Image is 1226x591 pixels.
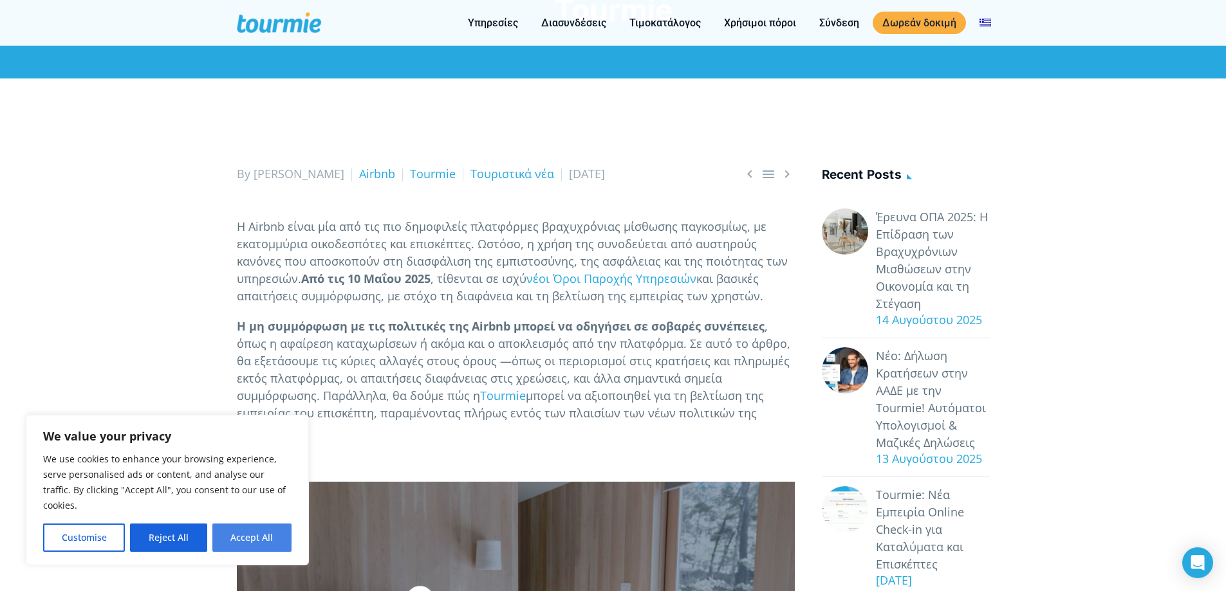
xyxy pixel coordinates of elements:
[876,208,990,313] a: Έρευνα ΟΠΑ 2025: Η Επίδραση των Βραχυχρόνιων Μισθώσεων στην Οικονομία και τη Στέγαση
[742,166,757,182] span: Previous post
[301,271,431,286] strong: Από τις 10 Μαΐου 2025
[714,15,806,31] a: Χρήσιμοι πόροι
[526,271,696,286] a: νέοι Όροι Παροχής Υπηρεσιών
[237,218,795,305] p: Η Airbnb είναι μία από τις πιο δημοφιλείς πλατφόρμες βραχυχρόνιας μίσθωσης παγκοσμίως, με εκατομμ...
[779,166,795,182] a: 
[532,15,616,31] a: Διασυνδέσεις
[569,166,605,181] span: [DATE]
[868,572,990,589] div: [DATE]
[43,451,292,513] p: We use cookies to enhance your browsing experience, serve personalised ads or content, and analys...
[810,15,869,31] a: Σύνδεση
[876,486,990,573] a: Tourmie: Νέα Εμπειρία Online Check-in για Καταλύματα και Επισκέπτες
[876,347,990,451] a: Νέο: Δήλωση Κρατήσεων στην ΑΑΔΕ με την Tourmie! Αυτόματοι Υπολογισμοί & Μαζικές Δηλώσεις
[43,428,292,444] p: We value your privacy
[620,15,711,31] a: Τιμοκατάλογος
[742,166,757,182] a: 
[410,166,456,181] a: Tourmie
[873,12,966,34] a: Δωρεάν δοκιμή
[237,166,344,181] span: By [PERSON_NAME]
[458,15,528,31] a: Υπηρεσίες
[868,311,990,329] div: 14 Αυγούστου 2025
[779,166,795,182] span: Next post
[868,450,990,468] div: 13 Αυγούστου 2025
[480,388,526,403] a: Tourmie
[212,523,292,552] button: Accept All
[1182,547,1213,578] div: Open Intercom Messenger
[822,165,990,186] h4: Recent posts
[237,318,795,439] p: , όπως η αφαίρεση καταχωρίσεων ή ακόμα και ο αποκλεισμός από την πλατφόρμα. Σε αυτό το άρθρο, θα ...
[470,166,554,181] a: Τουριστικά νέα
[43,523,125,552] button: Customise
[359,166,395,181] a: Airbnb
[237,318,765,334] strong: Η μη συμμόρφωση με τις πολιτικές της Airbnb μπορεί να οδηγήσει σε σοβαρές συνέπειες
[130,523,207,552] button: Reject All
[761,166,776,182] a: 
